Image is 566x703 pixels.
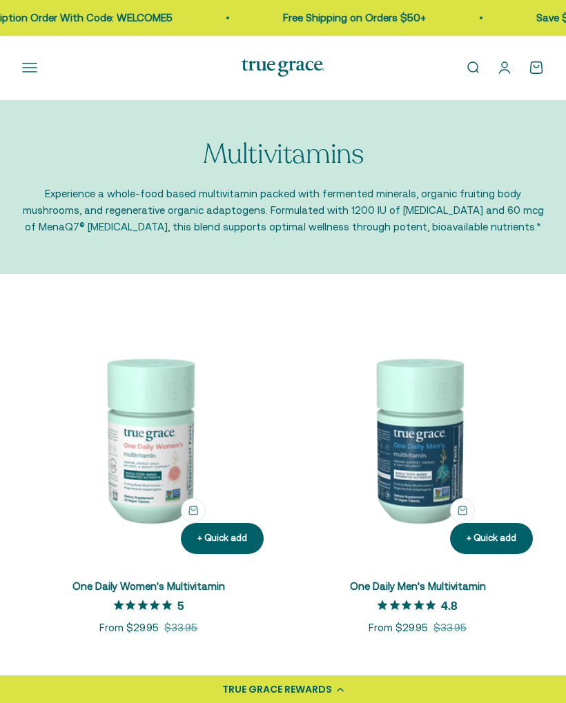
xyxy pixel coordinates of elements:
[197,531,247,546] div: + Quick add
[350,580,486,592] a: One Daily Men's Multivitamin
[22,313,275,565] img: We select ingredients that play a concrete role in true health, and we include them at effective ...
[467,531,516,546] div: + Quick add
[177,598,184,612] p: 5
[450,498,475,523] button: + Quick add
[181,523,264,554] button: + Quick add
[164,620,197,636] compare-at-price: $33.95
[72,580,225,592] a: One Daily Women's Multivitamin
[22,186,544,235] p: Experience a whole-food based multivitamin packed with fermented minerals, organic fruiting body ...
[441,598,458,612] p: 4.8
[99,620,159,636] sale-price: From $29.95
[282,12,425,23] a: Free Shipping on Orders $50+
[222,682,332,697] div: TRUE GRACE REWARDS
[369,620,428,636] sale-price: From $29.95
[378,595,441,615] span: 4.8 out 5 stars rating in total 6 reviews
[450,523,533,554] button: + Quick add
[181,498,206,523] button: + Quick add
[291,313,544,565] img: One Daily Men's Multivitamin
[114,595,177,615] span: 5 out 5 stars rating in total 11 reviews
[203,139,364,169] p: Multivitamins
[433,620,467,636] compare-at-price: $33.95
